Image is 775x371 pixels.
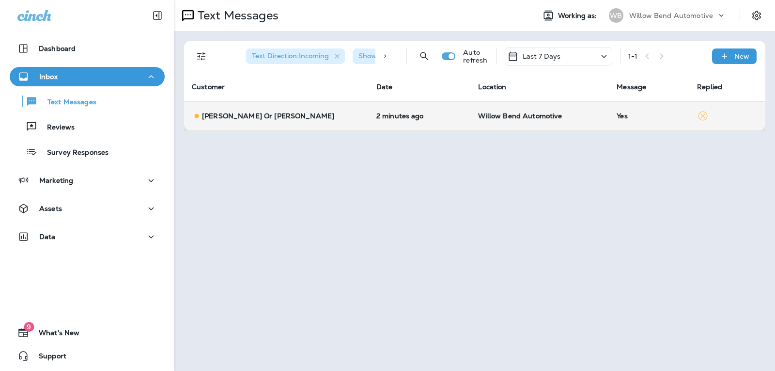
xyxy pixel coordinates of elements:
[463,48,488,64] p: Auto refresh
[10,199,165,218] button: Assets
[38,98,96,107] p: Text Messages
[478,112,562,120] span: Willow Bend Automotive
[10,323,165,342] button: 9What's New
[202,112,334,120] p: [PERSON_NAME] Or [PERSON_NAME]
[10,67,165,86] button: Inbox
[617,112,682,120] div: Yes
[523,52,561,60] p: Last 7 Days
[29,352,66,364] span: Support
[10,91,165,112] button: Text Messages
[37,148,108,158] p: Survey Responses
[697,82,722,91] span: Replied
[617,82,646,91] span: Message
[629,12,713,19] p: Willow Bend Automotive
[748,7,765,24] button: Settings
[39,45,76,52] p: Dashboard
[10,142,165,162] button: Survey Responses
[609,8,623,23] div: WB
[415,47,434,66] button: Search Messages
[37,123,75,132] p: Reviews
[353,48,491,64] div: Show Start/Stop/Unsubscribe:true
[10,227,165,246] button: Data
[628,52,637,60] div: 1 - 1
[192,47,211,66] button: Filters
[376,82,393,91] span: Date
[29,329,79,340] span: What's New
[246,48,345,64] div: Text Direction:Incoming
[10,116,165,137] button: Reviews
[144,6,171,25] button: Collapse Sidebar
[192,82,225,91] span: Customer
[194,8,279,23] p: Text Messages
[39,177,73,184] p: Marketing
[10,39,165,58] button: Dashboard
[39,73,58,81] p: Inbox
[558,12,599,20] span: Working as:
[252,51,329,60] span: Text Direction : Incoming
[358,51,475,60] span: Show Start/Stop/Unsubscribe : true
[734,52,749,60] p: New
[39,233,56,241] p: Data
[39,205,62,212] p: Assets
[24,322,34,332] span: 9
[478,82,506,91] span: Location
[10,171,165,190] button: Marketing
[10,346,165,366] button: Support
[376,112,463,120] p: Oct 6, 2025 03:17 PM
